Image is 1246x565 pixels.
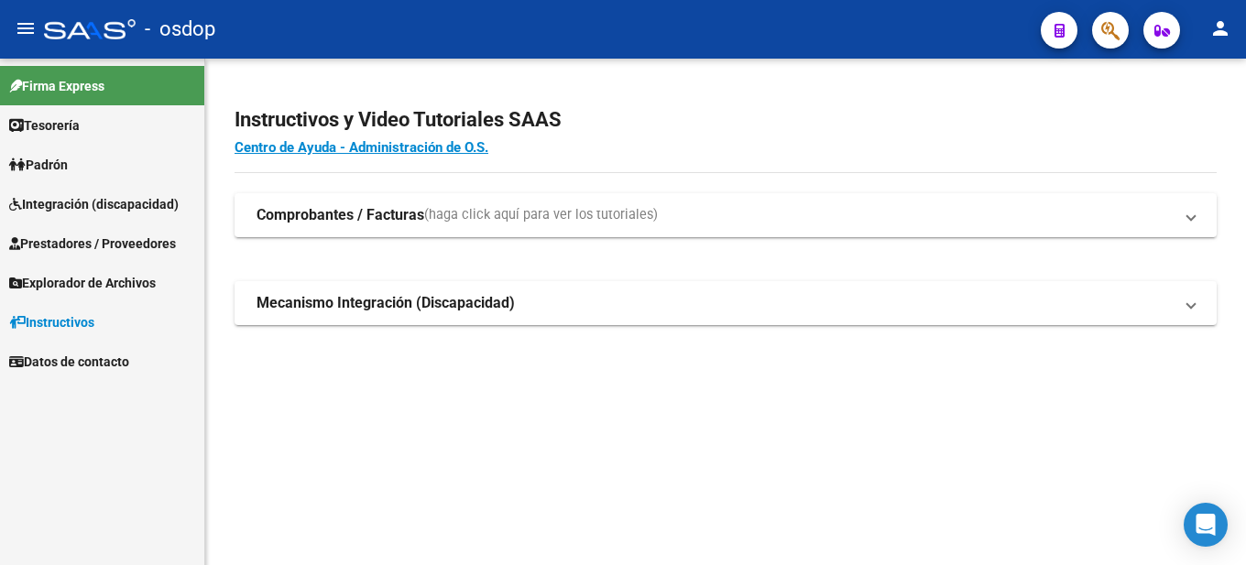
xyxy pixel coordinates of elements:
[235,281,1217,325] mat-expansion-panel-header: Mecanismo Integración (Discapacidad)
[9,234,176,254] span: Prestadores / Proveedores
[145,9,215,49] span: - osdop
[235,103,1217,137] h2: Instructivos y Video Tutoriales SAAS
[257,293,515,313] strong: Mecanismo Integración (Discapacidad)
[1184,503,1228,547] div: Open Intercom Messenger
[9,155,68,175] span: Padrón
[15,17,37,39] mat-icon: menu
[9,115,80,136] span: Tesorería
[9,194,179,214] span: Integración (discapacidad)
[9,312,94,332] span: Instructivos
[235,193,1217,237] mat-expansion-panel-header: Comprobantes / Facturas(haga click aquí para ver los tutoriales)
[235,139,488,156] a: Centro de Ayuda - Administración de O.S.
[9,352,129,372] span: Datos de contacto
[257,205,424,225] strong: Comprobantes / Facturas
[424,205,658,225] span: (haga click aquí para ver los tutoriales)
[9,273,156,293] span: Explorador de Archivos
[1209,17,1231,39] mat-icon: person
[9,76,104,96] span: Firma Express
